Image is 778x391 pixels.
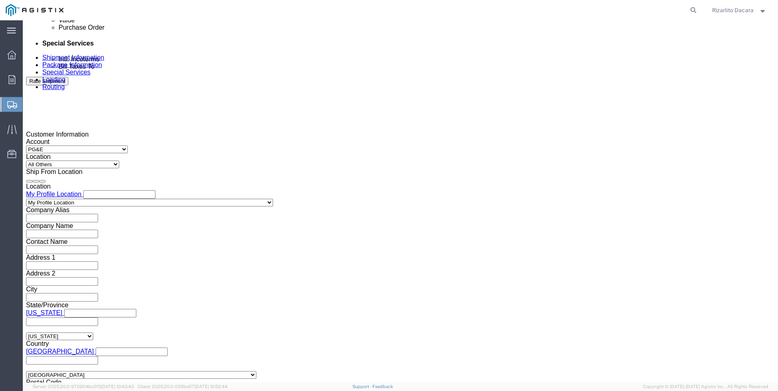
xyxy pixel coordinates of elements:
[33,384,134,389] span: Server: 2025.20.0-970904bc0f3
[194,384,227,389] span: [DATE] 10:52:44
[712,6,754,15] span: Rizarlito Dacara
[6,4,63,16] img: logo
[372,384,393,389] a: Feedback
[23,20,778,382] iframe: FS Legacy Container
[101,384,134,389] span: [DATE] 10:43:43
[712,5,767,15] button: Rizarlito Dacara
[352,384,373,389] a: Support
[643,383,768,390] span: Copyright © [DATE]-[DATE] Agistix Inc., All Rights Reserved
[138,384,227,389] span: Client: 2025.20.0-035ba07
